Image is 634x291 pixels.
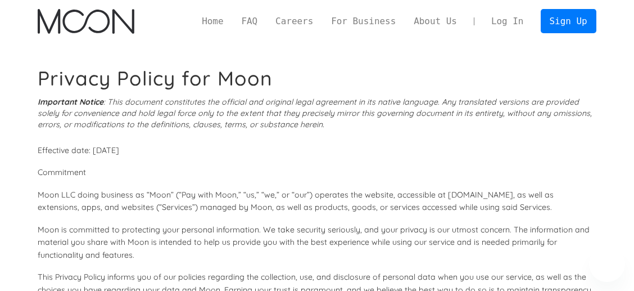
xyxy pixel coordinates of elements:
[322,15,405,28] a: For Business
[38,166,596,179] p: Commitment
[38,9,134,34] a: home
[232,15,266,28] a: FAQ
[589,246,625,282] iframe: Button to launch messaging window
[193,15,232,28] a: Home
[38,97,592,129] i: : This document constitutes the official and original legal agreement in its native language. Any...
[38,144,596,157] p: Effective date: [DATE]
[38,9,134,34] img: Moon Logo
[38,66,596,90] h1: Privacy Policy for Moon
[405,15,466,28] a: About Us
[482,10,532,33] a: Log In
[541,9,596,33] a: Sign Up
[266,15,322,28] a: Careers
[38,223,596,262] p: Moon is committed to protecting your personal information. We take security seriously, and your p...
[38,97,103,107] strong: Important Notice
[38,189,596,214] p: Moon LLC doing business as “Moon” (“Pay with Moon,” “us,” “we,” or “our”) operates the website, a...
